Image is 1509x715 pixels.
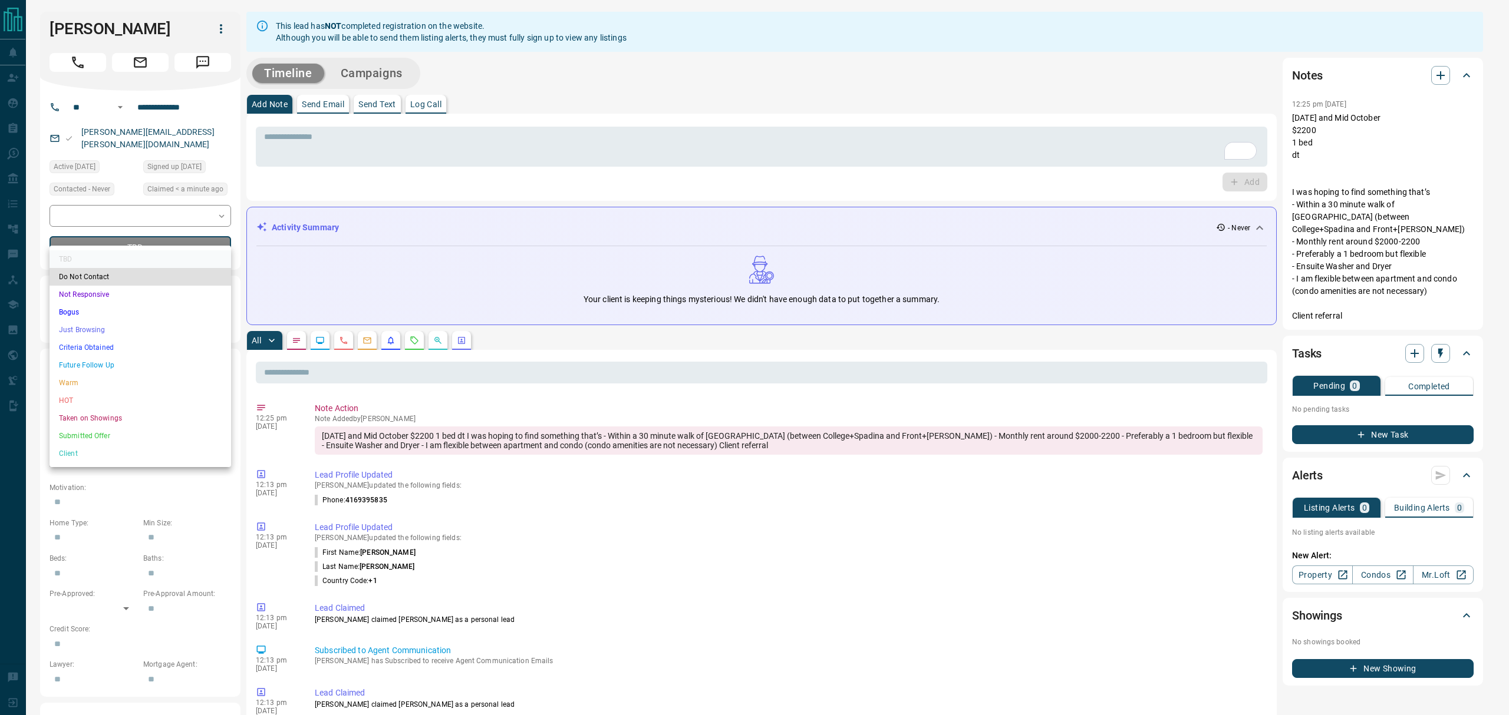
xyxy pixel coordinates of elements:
li: Warm [50,374,231,392]
li: Future Follow Up [50,356,231,374]
li: Bogus [50,303,231,321]
li: Submitted Offer [50,427,231,445]
li: Taken on Showings [50,409,231,427]
li: HOT [50,392,231,409]
li: Just Browsing [50,321,231,339]
li: Not Responsive [50,286,231,303]
li: Do Not Contact [50,268,231,286]
li: Criteria Obtained [50,339,231,356]
li: Client [50,445,231,462]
